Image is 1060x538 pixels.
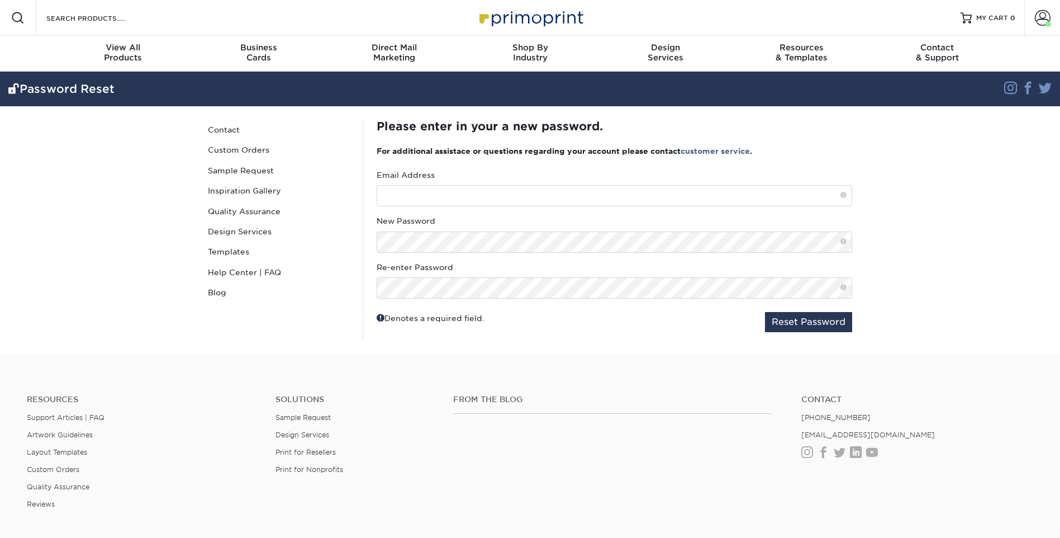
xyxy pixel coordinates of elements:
[734,43,869,53] span: Resources
[275,465,343,474] a: Print for Nonprofits
[275,413,331,422] a: Sample Request
[27,500,55,508] a: Reviews
[377,312,484,324] div: Denotes a required field.
[801,413,871,422] a: [PHONE_NUMBER]
[27,465,79,474] a: Custom Orders
[1010,14,1015,22] span: 0
[869,43,1005,63] div: & Support
[191,43,326,63] div: Cards
[462,36,598,72] a: Shop ByIndustry
[191,36,326,72] a: BusinessCards
[45,11,154,25] input: SEARCH PRODUCTS.....
[377,215,435,226] label: New Password
[191,43,326,53] span: Business
[869,36,1005,72] a: Contact& Support
[869,43,1005,53] span: Contact
[453,395,771,404] h4: From the Blog
[377,120,852,133] h2: Please enter in your a new password.
[203,120,354,140] a: Contact
[598,36,734,72] a: DesignServices
[377,169,435,181] label: Email Address
[27,431,93,439] a: Artwork Guidelines
[326,43,462,63] div: Marketing
[598,43,734,53] span: Design
[275,431,329,439] a: Design Services
[377,262,453,273] label: Re-enter Password
[474,6,586,30] img: Primoprint
[27,483,89,491] a: Quality Assurance
[203,181,354,201] a: Inspiration Gallery
[27,395,259,404] h4: Resources
[326,36,462,72] a: Direct MailMarketing
[55,43,191,53] span: View All
[734,36,869,72] a: Resources& Templates
[377,147,852,155] h3: For additional assistace or questions regarding your account please contact .
[203,262,354,282] a: Help Center | FAQ
[326,43,462,53] span: Direct Mail
[462,43,598,63] div: Industry
[55,36,191,72] a: View AllProducts
[203,140,354,160] a: Custom Orders
[976,13,1008,23] span: MY CART
[765,312,852,332] button: Reset Password
[55,43,191,63] div: Products
[275,448,336,456] a: Print for Resellers
[801,431,935,439] a: [EMAIL_ADDRESS][DOMAIN_NAME]
[203,242,354,262] a: Templates
[681,147,750,155] a: customer service
[598,43,734,63] div: Services
[203,161,354,181] a: Sample Request
[203,282,354,303] a: Blog
[203,221,354,242] a: Design Services
[27,413,104,422] a: Support Articles | FAQ
[462,43,598,53] span: Shop By
[27,448,87,456] a: Layout Templates
[275,395,436,404] h4: Solutions
[734,43,869,63] div: & Templates
[203,201,354,221] a: Quality Assurance
[801,395,1033,404] a: Contact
